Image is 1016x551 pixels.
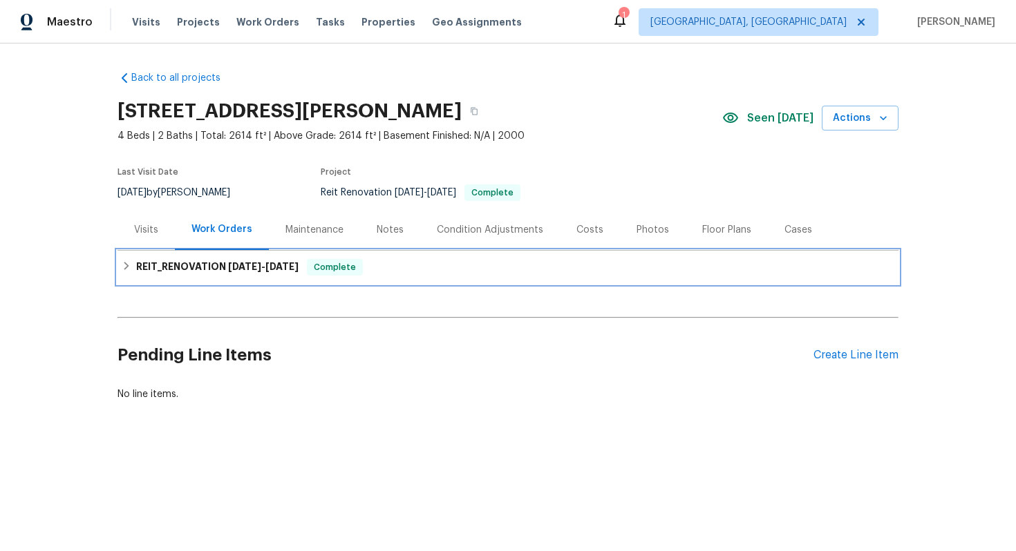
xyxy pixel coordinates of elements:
div: Maintenance [285,223,344,237]
span: [GEOGRAPHIC_DATA], [GEOGRAPHIC_DATA] [650,15,847,29]
div: Condition Adjustments [437,223,543,237]
button: Copy Address [462,99,487,124]
div: Create Line Item [813,349,899,362]
span: Maestro [47,15,93,29]
span: - [395,188,456,197]
span: Geo Assignments [432,15,522,29]
div: Costs [576,223,603,237]
span: Tasks [316,17,345,27]
h2: Pending Line Items [117,323,813,387]
span: [DATE] [265,262,299,271]
span: [DATE] [427,188,456,197]
span: Complete [308,260,361,274]
span: [DATE] [228,262,261,271]
h6: REIT_RENOVATION [136,259,299,275]
div: Cases [784,223,812,237]
span: [DATE] [117,188,147,197]
div: Work Orders [191,222,252,236]
div: Floor Plans [702,223,751,237]
div: No line items. [117,387,899,401]
div: Visits [134,223,158,237]
div: 1 [619,8,628,22]
h2: [STREET_ADDRESS][PERSON_NAME] [117,104,462,118]
span: Work Orders [236,15,299,29]
span: Last Visit Date [117,168,178,176]
span: Reit Renovation [321,188,520,197]
span: Projects [177,15,220,29]
span: [DATE] [395,188,424,197]
span: [PERSON_NAME] [912,15,995,29]
div: Photos [637,223,669,237]
button: Actions [822,106,899,131]
span: Properties [361,15,415,29]
span: Complete [466,188,519,197]
span: Visits [132,15,160,29]
div: by [PERSON_NAME] [117,184,247,201]
span: Actions [833,110,887,127]
span: - [228,262,299,271]
span: Project [321,168,351,176]
span: Seen [DATE] [747,111,813,125]
span: 4 Beds | 2 Baths | Total: 2614 ft² | Above Grade: 2614 ft² | Basement Finished: N/A | 2000 [117,129,722,143]
div: Notes [377,223,404,237]
a: Back to all projects [117,71,250,85]
div: REIT_RENOVATION [DATE]-[DATE]Complete [117,251,899,284]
